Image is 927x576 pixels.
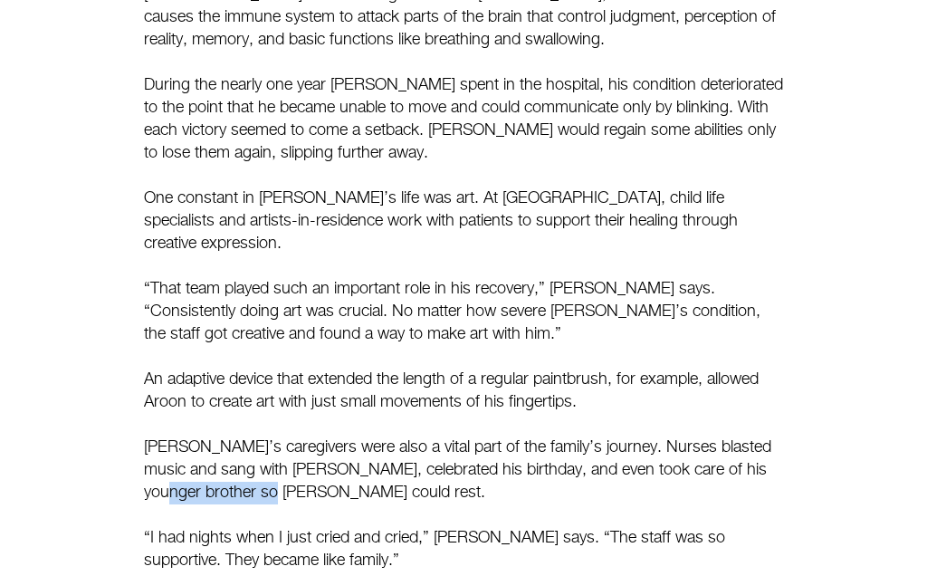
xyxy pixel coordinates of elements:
p: During the nearly one year [PERSON_NAME] spent in the hospital, his condition deteriorated to the... [144,75,784,166]
p: One constant in [PERSON_NAME]’s life was art. At [GEOGRAPHIC_DATA], child life specialists and ar... [144,188,784,256]
p: “I had nights when I just cried and cried,” [PERSON_NAME] says. “The staff was so supportive. The... [144,528,784,573]
p: [PERSON_NAME]’s caregivers were also a vital part of the family’s journey. Nurses blasted music a... [144,437,784,505]
p: An adaptive device that extended the length of a regular paintbrush, for example, allowed Aroon t... [144,370,784,415]
p: “That team played such an important role in his recovery,” [PERSON_NAME] says. “Consistently doin... [144,279,784,347]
